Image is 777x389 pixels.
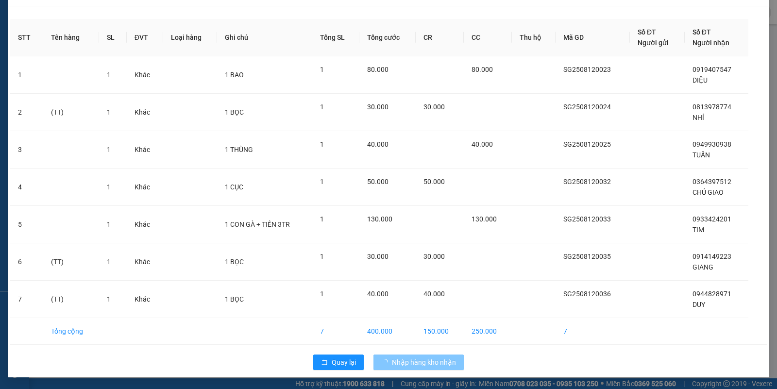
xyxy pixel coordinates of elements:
td: (TT) [43,94,99,131]
td: Khác [127,206,163,243]
span: 1 [107,146,111,153]
span: SG2508120032 [563,178,611,186]
span: Số ĐT [693,28,711,36]
th: SL [99,19,126,56]
span: 0914149223 [693,253,731,260]
span: 0813978774 [693,103,731,111]
span: loading [381,359,392,366]
button: Nhập hàng kho nhận [373,355,464,370]
span: SG2508120024 [563,103,611,111]
span: 80.000 [367,66,388,73]
span: 1 CON GÀ + TIỀN 3TR [225,220,290,228]
span: 1 [320,290,324,298]
td: 7 [556,318,630,345]
span: Nhập hàng kho nhận [392,357,456,368]
span: 1 BỌC [225,258,244,266]
span: Số ĐT [638,28,656,36]
th: Mã GD [556,19,630,56]
td: (TT) [43,243,99,281]
span: 130.000 [367,215,392,223]
span: Quay lại [332,357,356,368]
span: 0944828971 [693,290,731,298]
span: 1 [320,66,324,73]
span: SG2508120025 [563,140,611,148]
td: Tổng cộng [43,318,99,345]
span: 1 BAO [225,71,244,79]
span: 1 [320,215,324,223]
span: 1 [107,183,111,191]
span: DIỆU [693,76,708,84]
td: Khác [127,281,163,318]
span: 130.000 [472,215,497,223]
span: 30.000 [367,253,388,260]
span: 40.000 [423,290,445,298]
td: 5 [10,206,43,243]
span: TIM [693,226,704,234]
span: 1 [107,108,111,116]
span: 1 [320,253,324,260]
span: 0919407547 [693,66,731,73]
td: Khác [127,56,163,94]
span: DUY [693,301,705,308]
span: 50.000 [423,178,445,186]
th: CC [464,19,512,56]
span: 0949930938 [693,140,731,148]
span: 30.000 [423,253,445,260]
span: 50.000 [367,178,388,186]
th: STT [10,19,43,56]
span: 1 CỤC [225,183,243,191]
td: 2 [10,94,43,131]
td: 7 [10,281,43,318]
span: NHÍ [693,114,704,121]
span: 40.000 [367,140,388,148]
td: 1 [10,56,43,94]
span: 80.000 [472,66,493,73]
span: CHÚ GIAO [693,188,724,196]
td: 3 [10,131,43,169]
th: ĐVT [127,19,163,56]
td: Khác [127,131,163,169]
th: Tổng cước [359,19,416,56]
span: rollback [321,359,328,367]
span: Người gửi [638,39,669,47]
td: 250.000 [464,318,512,345]
td: Khác [127,243,163,281]
span: 30.000 [367,103,388,111]
span: 1 BỌC [225,295,244,303]
span: 1 [107,295,111,303]
span: 1 BỌC [225,108,244,116]
span: SG2508120036 [563,290,611,298]
td: Khác [127,94,163,131]
td: 400.000 [359,318,416,345]
th: Tổng SL [312,19,360,56]
th: Ghi chú [217,19,312,56]
span: 1 THÙNG [225,146,253,153]
th: Loại hàng [163,19,218,56]
span: GIANG [693,263,713,271]
span: 0364397512 [693,178,731,186]
span: 0933424201 [693,215,731,223]
span: 40.000 [367,290,388,298]
th: Tên hàng [43,19,99,56]
span: 1 [107,258,111,266]
span: 1 [320,103,324,111]
span: TUẤN [693,151,710,159]
span: 1 [320,178,324,186]
span: SG2508120035 [563,253,611,260]
th: CR [416,19,464,56]
span: 1 [320,140,324,148]
td: (TT) [43,281,99,318]
td: 4 [10,169,43,206]
td: Khác [127,169,163,206]
span: 40.000 [472,140,493,148]
td: 150.000 [416,318,464,345]
td: 6 [10,243,43,281]
td: 7 [312,318,360,345]
span: Người nhận [693,39,729,47]
span: SG2508120033 [563,215,611,223]
span: 1 [107,220,111,228]
span: 30.000 [423,103,445,111]
span: SG2508120023 [563,66,611,73]
th: Thu hộ [512,19,556,56]
button: rollbackQuay lại [313,355,364,370]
